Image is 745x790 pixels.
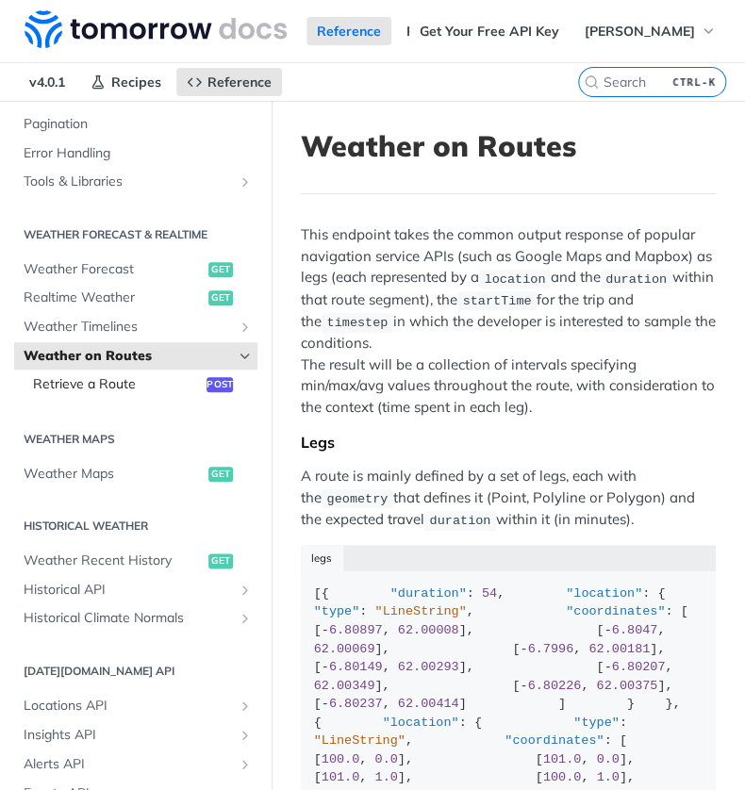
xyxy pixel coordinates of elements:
span: 100.0 [543,770,582,784]
button: Show subpages for Historical API [238,583,253,598]
span: Tools & Libraries [24,173,233,191]
a: Retrieve a Routepost [24,370,257,399]
span: 101.0 [543,752,582,766]
span: Reference [207,74,272,91]
span: 101.0 [322,770,360,784]
span: - [604,660,611,674]
span: 6.80237 [329,697,383,711]
span: get [208,290,233,305]
span: 6.80207 [612,660,666,674]
span: Locations API [24,697,233,716]
span: Retrieve a Route [33,375,202,394]
span: Realtime Weather [24,288,204,307]
a: Recipes [80,68,172,96]
span: timestep [326,316,388,330]
button: [PERSON_NAME] [574,17,726,45]
span: startTime [462,294,531,308]
span: - [322,660,329,674]
span: get [208,467,233,482]
button: Show subpages for Weather Timelines [238,320,253,335]
a: Reference [306,17,391,45]
span: - [604,623,611,637]
h2: Historical Weather [14,518,257,535]
a: Alerts APIShow subpages for Alerts API [14,749,257,778]
a: Recipes [396,17,467,45]
span: Weather Recent History [24,551,204,570]
span: 0.0 [374,752,397,766]
span: Error Handling [24,144,253,163]
a: Weather Forecastget [14,255,257,284]
span: - [322,697,329,711]
span: "coordinates" [505,733,604,748]
span: Weather Timelines [24,318,233,337]
a: Tools & LibrariesShow subpages for Tools & Libraries [14,168,257,196]
div: Legs [301,433,716,452]
span: 100.0 [322,752,360,766]
p: This endpoint takes the common output response of popular navigation service APIs (such as Google... [301,224,716,418]
a: Reference [176,68,282,96]
span: "location" [382,716,458,730]
a: Historical APIShow subpages for Historical API [14,576,257,604]
span: location [484,272,545,286]
button: Hide subpages for Weather on Routes [238,349,253,364]
span: [PERSON_NAME] [585,23,695,40]
span: 6.80897 [329,623,383,637]
span: Historical Climate Normals [24,609,233,628]
span: 62.00181 [588,642,650,656]
span: "type" [314,604,360,618]
span: 62.00349 [314,679,375,693]
span: 54 [482,586,497,601]
span: Weather on Routes [24,347,233,366]
span: 6.8047 [612,623,658,637]
span: Weather Forecast [24,260,204,279]
span: - [322,623,329,637]
img: Tomorrow.io Weather API Docs [25,10,287,48]
span: Pagination [24,115,253,134]
span: 6.80149 [329,660,383,674]
button: Show subpages for Insights API [238,727,253,742]
button: Show subpages for Alerts API [238,756,253,771]
a: Error Handling [14,140,257,168]
a: Get Your Free API Key [409,17,570,45]
span: Recipes [111,74,161,91]
button: Show subpages for Historical Climate Normals [238,611,253,626]
span: "LineString" [374,604,466,618]
p: A route is mainly defined by a set of legs, each with the that defines it (Point, Polyline or Pol... [301,466,716,531]
span: 62.00375 [596,679,657,693]
span: - [520,642,527,656]
span: 1.0 [374,770,397,784]
span: 6.7996 [527,642,573,656]
a: Historical Climate NormalsShow subpages for Historical Climate Normals [14,604,257,633]
span: 0.0 [596,752,619,766]
span: v4.0.1 [19,68,75,96]
a: Pagination [14,110,257,139]
h1: Weather on Routes [301,129,716,163]
span: 62.00293 [398,660,459,674]
a: Weather on RoutesHide subpages for Weather on Routes [14,342,257,370]
h2: Weather Maps [14,431,257,448]
span: get [208,262,233,277]
span: "LineString" [314,733,406,748]
span: duration [605,272,667,286]
span: Alerts API [24,754,233,773]
span: "duration" [390,586,467,601]
span: 62.00414 [398,697,459,711]
span: Historical API [24,581,233,600]
span: duration [429,514,490,528]
a: Weather Mapsget [14,460,257,488]
button: Show subpages for Locations API [238,699,253,714]
span: post [207,377,233,392]
a: Locations APIShow subpages for Locations API [14,692,257,720]
span: get [208,553,233,568]
kbd: CTRL-K [668,73,720,91]
span: 1.0 [596,770,619,784]
a: Weather Recent Historyget [14,547,257,575]
span: "coordinates" [566,604,665,618]
span: 62.00008 [398,623,459,637]
span: "location" [566,586,642,601]
span: Weather Maps [24,465,204,484]
h2: [DATE][DOMAIN_NAME] API [14,663,257,680]
span: 62.00069 [314,642,375,656]
a: Insights APIShow subpages for Insights API [14,720,257,749]
span: - [520,679,527,693]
